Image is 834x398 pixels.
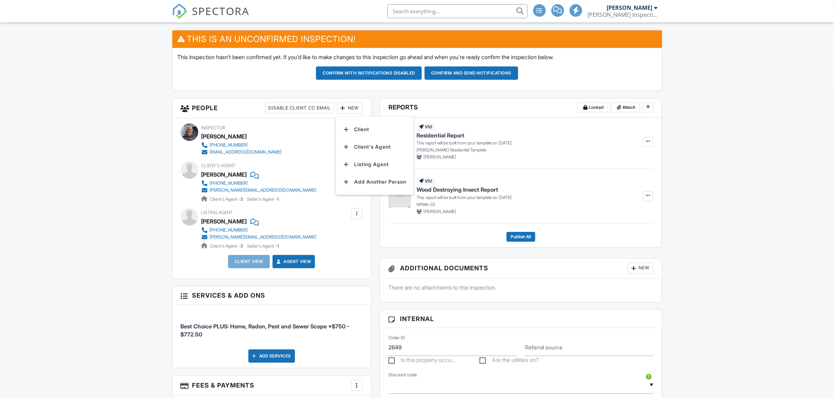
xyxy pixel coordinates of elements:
a: [PERSON_NAME] [201,216,247,227]
h3: This is an Unconfirmed Inspection! [172,30,662,48]
strong: 1 [277,243,279,249]
div: New [628,263,653,274]
span: Client's Agent - [210,197,244,202]
a: [PERSON_NAME][EMAIL_ADDRESS][DOMAIN_NAME] [201,187,317,194]
a: SPECTORA [172,9,250,24]
div: [PHONE_NUMBER] [210,227,248,233]
span: SPECTORA [192,3,250,18]
span: Inspector [201,125,226,130]
div: [PERSON_NAME] [201,131,247,142]
div: New [337,102,363,114]
div: [PHONE_NUMBER] [210,180,248,186]
label: Discount code [388,372,417,378]
button: Confirm and send notifications [425,66,518,80]
a: [PHONE_NUMBER] [201,142,282,149]
span: Client's Agent - [210,243,244,249]
h3: Services & Add ons [172,286,371,305]
div: McNamara Inspections [588,11,658,18]
input: Search everything... [387,4,528,18]
h3: Additional Documents [380,258,662,278]
li: Service: Best Choice PLUS: Home, Radon, Pest and Sewer Scope *$750 [181,310,363,344]
span: Seller's Agent - [247,243,279,249]
h3: Internal [380,310,662,328]
h3: People [172,98,371,118]
div: Disable Client CC Email [265,102,334,114]
p: This inspection hasn't been confirmed yet. If you'd like to make changes to this inspection go ah... [178,53,657,61]
a: [EMAIL_ADDRESS][DOMAIN_NAME] [201,149,282,156]
label: Is this property occupied? [388,357,455,365]
a: [PHONE_NUMBER] [201,227,317,234]
label: Are the utilities on? [480,357,539,365]
p: There are no attachments to this inspection. [388,284,654,291]
button: Confirm with notifications disabled [316,66,422,80]
span: Seller's Agent - [247,197,279,202]
span: Client's Agent [201,163,236,168]
div: [PERSON_NAME] [607,4,653,11]
strong: 1 [277,197,279,202]
div: Add Services [248,349,295,363]
label: Order ID [388,335,405,341]
div: [EMAIL_ADDRESS][DOMAIN_NAME] [210,149,282,155]
div: [PHONE_NUMBER] [210,142,248,148]
a: [PERSON_NAME] [201,169,247,180]
a: Agent View [275,258,311,265]
a: [PERSON_NAME][EMAIL_ADDRESS][DOMAIN_NAME] [201,234,317,241]
label: Referral source [525,343,563,351]
a: [PHONE_NUMBER] [201,180,317,187]
h3: Fees & Payments [172,376,371,396]
div: [PERSON_NAME][EMAIL_ADDRESS][DOMAIN_NAME] [210,234,317,240]
strong: 3 [241,243,243,249]
span: Listing Agent [201,210,233,215]
img: The Best Home Inspection Software - Spectora [172,3,187,19]
strong: 3 [241,197,243,202]
span: Best Choice PLUS: Home, Radon, Pest and Sewer Scope *$750 - $772.50 [181,323,350,337]
div: [PERSON_NAME][EMAIL_ADDRESS][DOMAIN_NAME] [210,187,317,193]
